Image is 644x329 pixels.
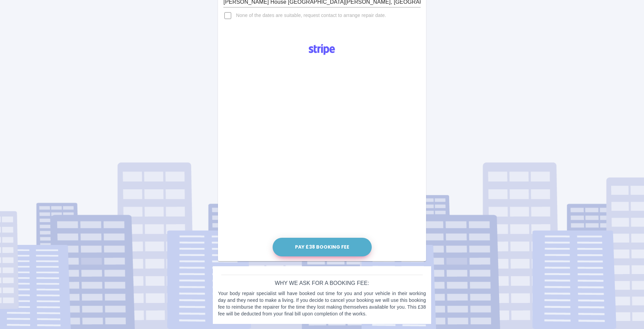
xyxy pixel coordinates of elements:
[273,238,372,256] button: Pay £38 Booking Fee
[218,290,426,317] p: Your body repair specialist will have booked out time for you and your vehicle in their working d...
[271,60,373,236] iframe: Secure payment input frame
[236,12,386,19] span: None of the dates are suitable, request contact to arrange repair date.
[218,278,426,288] h6: Why we ask for a booking fee:
[305,41,339,58] img: Logo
